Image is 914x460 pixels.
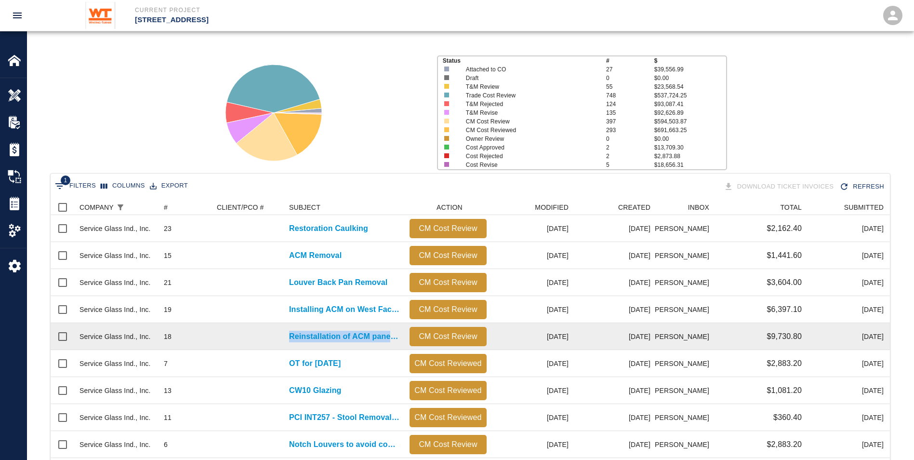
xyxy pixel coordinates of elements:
div: CREATED [573,200,655,215]
div: SUBJECT [289,200,320,215]
p: CM Cost Review [413,304,483,315]
div: # [164,200,168,215]
p: Status [443,56,606,65]
div: [DATE] [807,269,888,296]
div: Service Glass Ind., Inc. [79,224,151,233]
div: [DATE] [573,269,655,296]
div: INBOX [688,200,709,215]
p: CM Cost Reviewed [413,412,483,423]
p: $2,162.40 [767,223,802,234]
div: Service Glass Ind., Inc. [79,305,151,314]
p: 124 [606,100,654,108]
div: [PERSON_NAME] [655,296,714,323]
p: CM Cost Review [413,439,483,450]
div: COMPANY [79,200,114,215]
div: [DATE] [491,350,573,377]
p: 397 [606,117,654,126]
button: Sort [127,201,141,214]
div: [DATE] [491,431,573,458]
p: $92,626.89 [654,108,727,117]
p: $537,724.25 [654,91,727,100]
p: Current Project [135,6,509,14]
p: CM Cost Review [413,223,483,234]
img: Whiting-Turner [85,2,116,29]
a: Notch Louvers to avoid concrete beams [289,439,400,450]
p: T&M Revise [466,108,592,117]
p: $0.00 [654,135,727,143]
div: Service Glass Ind., Inc. [79,359,151,368]
div: [DATE] [807,215,888,242]
p: 748 [606,91,654,100]
p: CM Cost Review [466,117,592,126]
p: Cost Revise [466,161,592,169]
a: Reinstallation of ACM panels on the West Facade due to... [289,331,400,342]
div: Service Glass Ind., Inc. [79,440,151,449]
div: [DATE] [491,242,573,269]
p: $1,081.20 [767,385,802,396]
p: $39,556.99 [654,65,727,74]
div: [DATE] [573,404,655,431]
div: [DATE] [491,377,573,404]
div: Service Glass Ind., Inc. [79,413,151,422]
p: 27 [606,65,654,74]
div: [DATE] [491,269,573,296]
div: CLIENT/PCO # [217,200,264,215]
p: Draft [466,74,592,82]
p: $13,709.30 [654,143,727,152]
p: $594,503.87 [654,117,727,126]
div: SUBMITTED [844,200,884,215]
div: [DATE] [807,377,888,404]
p: Cost Approved [466,143,592,152]
div: MODIFIED [491,200,573,215]
div: INBOX [655,200,714,215]
div: [DATE] [491,296,573,323]
div: # [159,200,212,215]
div: [DATE] [491,215,573,242]
p: # [606,56,654,65]
div: [DATE] [807,350,888,377]
p: $6,397.10 [767,304,802,315]
a: Louver Back Pan Removal [289,277,387,288]
p: $2,883.20 [767,439,802,450]
p: CM Cost Reviewed [413,358,483,369]
p: PCI INT257 - Stool Removal for Water Testing [289,412,400,423]
div: [DATE] [573,296,655,323]
p: 0 [606,74,654,82]
p: $9,730.80 [767,331,802,342]
div: [DATE] [573,350,655,377]
a: CW10 Glazing [289,385,341,396]
a: OT for [DATE] [289,358,341,369]
div: 1 active filter [114,201,127,214]
div: COMPANY [75,200,159,215]
div: Service Glass Ind., Inc. [79,251,151,260]
div: MODIFIED [535,200,569,215]
p: Trade Cost Review [466,91,592,100]
p: Owner Review [466,135,592,143]
p: $1,441.60 [767,250,802,261]
div: [DATE] [491,323,573,350]
div: 15 [164,251,172,260]
a: Restoration Caulking [289,223,368,234]
button: open drawer [6,4,29,27]
div: [PERSON_NAME] [655,323,714,350]
button: Show filters [53,178,98,194]
div: CLIENT/PCO # [212,200,284,215]
button: Export [147,178,190,193]
p: $93,087.41 [654,100,727,108]
div: SUBMITTED [807,200,888,215]
div: [PERSON_NAME] [655,431,714,458]
p: 2 [606,152,654,161]
div: [PERSON_NAME] [655,215,714,242]
a: ACM Removal [289,250,342,261]
iframe: Chat Widget [866,414,914,460]
div: [DATE] [807,242,888,269]
div: Service Glass Ind., Inc. [79,332,151,341]
div: [DATE] [807,431,888,458]
p: [STREET_ADDRESS] [135,14,509,26]
div: TOTAL [714,200,807,215]
div: ACTION [405,200,491,215]
div: [DATE] [807,323,888,350]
